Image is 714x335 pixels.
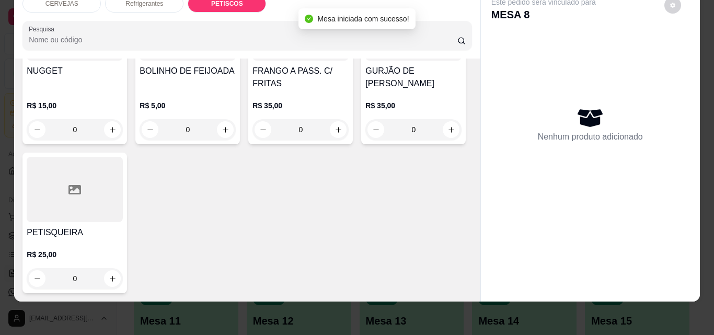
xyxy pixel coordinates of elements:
[305,15,313,23] span: check-circle
[104,270,121,287] button: increase-product-quantity
[140,100,236,111] p: R$ 5,00
[443,121,459,138] button: increase-product-quantity
[317,15,409,23] span: Mesa iniciada com sucesso!
[255,121,271,138] button: decrease-product-quantity
[29,121,45,138] button: decrease-product-quantity
[27,226,123,239] h4: PETISQUEIRA
[104,121,121,138] button: increase-product-quantity
[367,121,384,138] button: decrease-product-quantity
[538,131,643,143] p: Nenhum produto adicionado
[365,100,462,111] p: R$ 35,00
[27,249,123,260] p: R$ 25,00
[27,65,123,77] h4: NUGGET
[29,34,457,45] input: Pesquisa
[140,65,236,77] h4: BOLINHO DE FEIJOADA
[330,121,347,138] button: increase-product-quantity
[217,121,234,138] button: increase-product-quantity
[29,25,58,33] label: Pesquisa
[29,270,45,287] button: decrease-product-quantity
[27,100,123,111] p: R$ 15,00
[142,121,158,138] button: decrease-product-quantity
[252,100,349,111] p: R$ 35,00
[365,65,462,90] h4: GURJÃO DE [PERSON_NAME]
[491,7,596,22] p: MESA 8
[252,65,349,90] h4: FRANGO A PASS. C/ FRITAS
